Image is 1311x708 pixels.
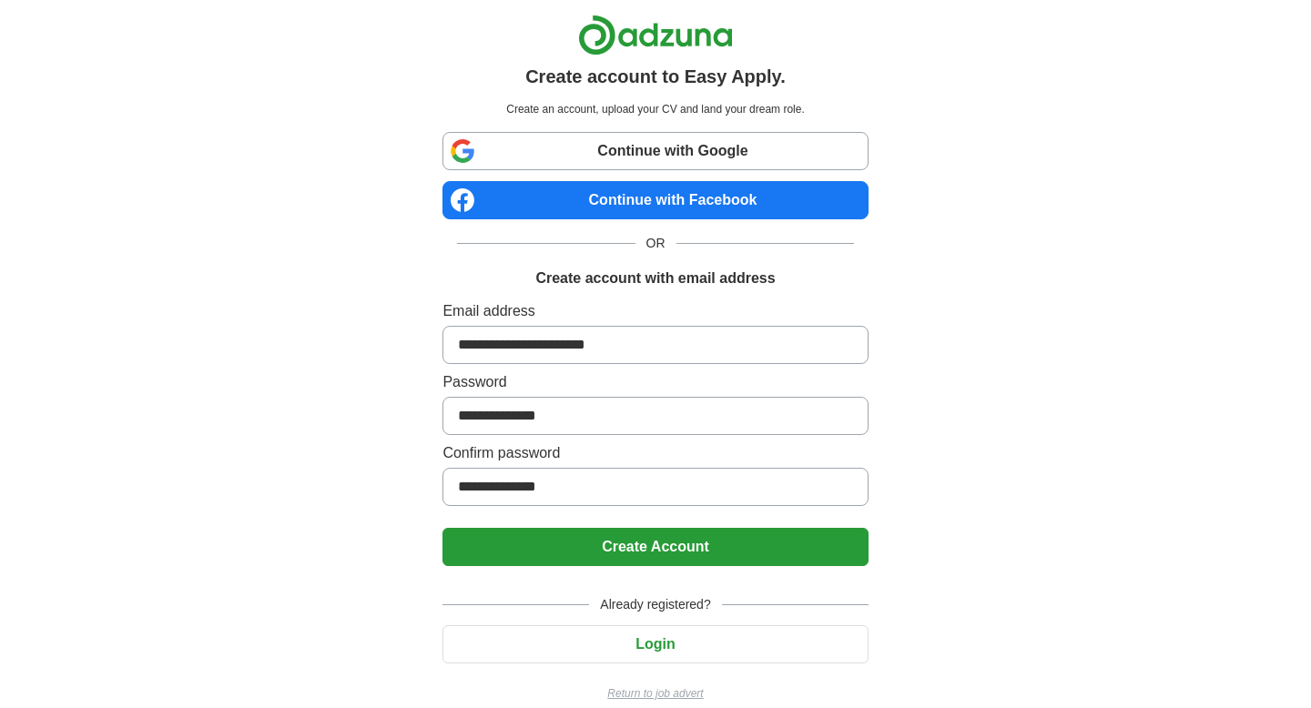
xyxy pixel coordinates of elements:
[442,181,868,219] a: Continue with Facebook
[442,528,868,566] button: Create Account
[578,15,733,56] img: Adzuna logo
[442,300,868,322] label: Email address
[442,636,868,652] a: Login
[442,442,868,464] label: Confirm password
[442,132,868,170] a: Continue with Google
[442,371,868,393] label: Password
[589,595,721,614] span: Already registered?
[442,685,868,702] a: Return to job advert
[446,101,864,117] p: Create an account, upload your CV and land your dream role.
[635,234,676,253] span: OR
[442,625,868,663] button: Login
[535,268,775,289] h1: Create account with email address
[525,63,786,90] h1: Create account to Easy Apply.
